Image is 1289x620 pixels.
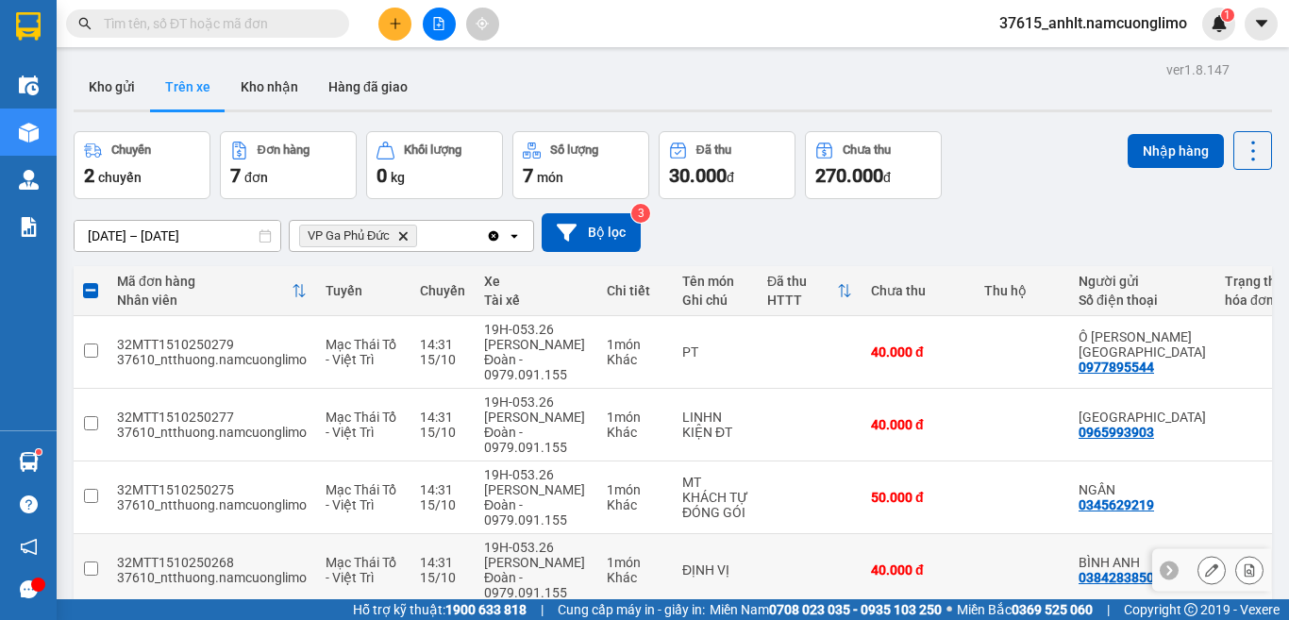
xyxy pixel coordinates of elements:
span: chuyến [98,170,142,185]
th: Toggle SortBy [108,266,316,316]
div: 40.000 đ [871,417,965,432]
span: 2 [84,164,94,187]
input: Select a date range. [75,221,280,251]
img: solution-icon [19,217,39,237]
div: MT [682,475,748,490]
sup: 1 [1221,8,1234,22]
div: Chưa thu [843,143,891,157]
span: VP Ga Phủ Đức [308,228,390,243]
div: 1 món [607,410,663,425]
div: LINHN KIỆN ĐT [682,410,748,440]
div: BÌNH ANH [1079,555,1206,570]
span: Cung cấp máy in - giấy in: [558,599,705,620]
div: 15/10 [420,352,465,367]
strong: 0369 525 060 [1012,602,1093,617]
div: 14:31 [420,482,465,497]
div: Khối lượng [404,143,461,157]
img: warehouse-icon [19,123,39,142]
div: 19H-053.26 [484,467,588,482]
button: plus [378,8,411,41]
div: 32MTT1510250277 [117,410,307,425]
div: 15/10 [420,570,465,585]
div: 1 món [607,482,663,497]
div: Trạng thái [1225,274,1287,289]
img: logo-vxr [16,12,41,41]
div: Đã thu [696,143,731,157]
div: THÁI HÒA [1079,410,1206,425]
span: Mạc Thái Tổ - Việt Trì [326,555,396,585]
button: Kho gửi [74,64,150,109]
div: ĐỊNH VỊ [682,562,748,578]
img: icon-new-feature [1211,15,1228,32]
div: Số điện thoại [1079,293,1206,308]
div: 37610_ntthuong.namcuonglimo [117,497,307,512]
div: 37610_ntthuong.namcuonglimo [117,425,307,440]
span: đơn [244,170,268,185]
div: 32MTT1510250268 [117,555,307,570]
span: 7 [523,164,533,187]
div: 15/10 [420,425,465,440]
span: Miền Bắc [957,599,1093,620]
div: 0977895544 [1079,360,1154,375]
span: VP Ga Phủ Đức, close by backspace [299,225,417,247]
div: 15/10 [420,497,465,512]
input: Selected VP Ga Phủ Đức. [421,226,423,245]
sup: 3 [631,204,650,223]
div: Khác [607,497,663,512]
span: file-add [432,17,445,30]
button: Chưa thu270.000đ [805,131,942,199]
div: Chi tiết [607,283,663,298]
button: Số lượng7món [512,131,649,199]
div: Xe [484,274,588,289]
div: Đơn hàng [258,143,310,157]
div: Ô TÔ GIANG NAM [1079,329,1206,360]
span: 1 [1224,8,1230,22]
strong: 1900 633 818 [445,602,527,617]
div: 50.000 đ [871,490,965,505]
span: copyright [1184,603,1197,616]
div: 19H-053.26 [484,540,588,555]
div: PT [682,344,748,360]
div: 14:31 [420,410,465,425]
div: 37610_ntthuong.namcuonglimo [117,570,307,585]
button: Kho nhận [226,64,313,109]
div: Chuyến [420,283,465,298]
span: search [78,17,92,30]
div: Người gửi [1079,274,1206,289]
div: 0384283850 [1079,570,1154,585]
span: | [1107,599,1110,620]
div: 40.000 đ [871,344,965,360]
img: warehouse-icon [19,452,39,472]
img: warehouse-icon [19,170,39,190]
div: NGÂN [1079,482,1206,497]
span: đ [883,170,891,185]
span: Mạc Thái Tổ - Việt Trì [326,410,396,440]
strong: 0708 023 035 - 0935 103 250 [769,602,942,617]
div: [PERSON_NAME] Đoàn - 0979.091.155 [484,337,588,382]
div: Chưa thu [871,283,965,298]
span: Mạc Thái Tổ - Việt Trì [326,482,396,512]
button: Đã thu30.000đ [659,131,795,199]
span: Mạc Thái Tổ - Việt Trì [326,337,396,367]
div: Nhân viên [117,293,292,308]
div: 14:31 [420,337,465,352]
span: 30.000 [669,164,727,187]
div: 40.000 đ [871,562,965,578]
div: [PERSON_NAME] Đoàn - 0979.091.155 [484,482,588,528]
div: Chuyến [111,143,151,157]
div: 14:31 [420,555,465,570]
div: Mã đơn hàng [117,274,292,289]
span: 0 [377,164,387,187]
span: 270.000 [815,164,883,187]
div: Ghi chú [682,293,748,308]
span: | [541,599,544,620]
button: Nhập hàng [1128,134,1224,168]
span: aim [476,17,489,30]
div: 32MTT1510250275 [117,482,307,497]
div: [PERSON_NAME] Đoàn - 0979.091.155 [484,555,588,600]
div: Tuyến [326,283,401,298]
div: Khác [607,352,663,367]
div: [PERSON_NAME] Đoàn - 0979.091.155 [484,410,588,455]
div: 1 món [607,555,663,570]
div: KHÁCH TỰ ĐÓNG GÓI [682,490,748,520]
